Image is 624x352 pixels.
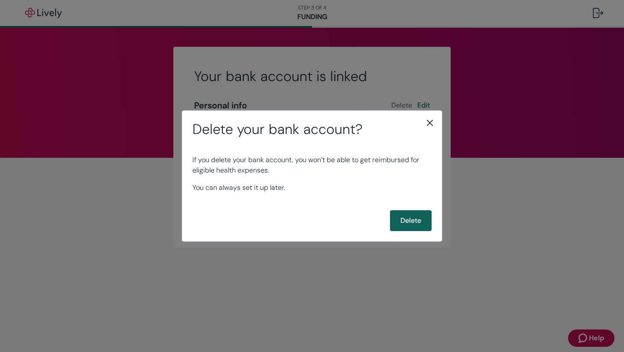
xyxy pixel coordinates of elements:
[192,155,432,176] p: If you delete your bank account, you won’t be able to get reimbursed for eligible health expenses.
[390,210,432,231] button: Delete
[425,117,435,128] svg: close
[192,121,432,137] h2: Delete your bank account?
[192,183,432,193] p: You can always set it up later.
[425,117,435,128] button: close button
